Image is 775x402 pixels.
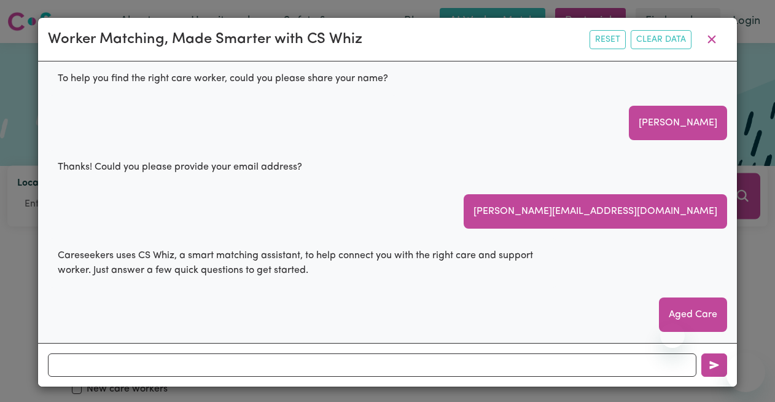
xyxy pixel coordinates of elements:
div: To help you find the right care worker, could you please share your name? [48,61,398,96]
div: [PERSON_NAME][EMAIL_ADDRESS][DOMAIN_NAME] [464,194,727,229]
button: Clear Data [631,30,691,49]
div: Thanks! Could you please provide your email address? [48,150,312,184]
button: Reset [590,30,626,49]
div: Worker Matching, Made Smarter with CS Whiz [48,28,362,50]
div: Aged Care [659,298,727,332]
div: [PERSON_NAME] [629,106,727,140]
iframe: Close message [660,323,685,348]
div: Which suburb or area are you looking for a worker in? [48,342,308,376]
iframe: Button to launch messaging window [726,353,765,392]
div: Careseekers uses CS Whiz, a smart matching assistant, to help connect you with the right care and... [48,238,558,288]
